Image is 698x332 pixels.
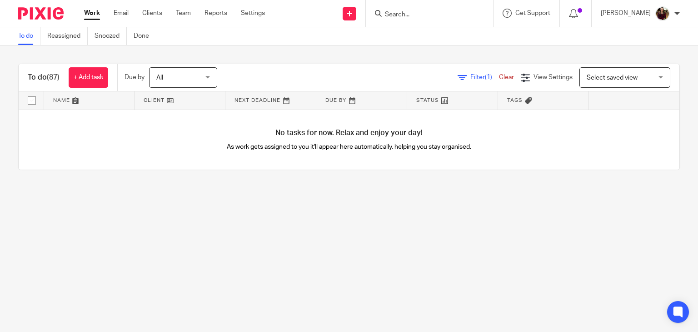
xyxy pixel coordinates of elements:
a: Clients [142,9,162,18]
a: To do [18,27,40,45]
a: Email [114,9,129,18]
span: Filter [470,74,499,80]
img: Pixie [18,7,64,20]
a: Settings [241,9,265,18]
img: MaxAcc_Sep21_ElliDeanPhoto_030.jpg [655,6,670,21]
a: Clear [499,74,514,80]
a: Done [134,27,156,45]
a: Work [84,9,100,18]
a: Team [176,9,191,18]
span: Tags [507,98,523,103]
a: + Add task [69,67,108,88]
a: Reports [204,9,227,18]
h1: To do [28,73,60,82]
span: Get Support [515,10,550,16]
span: (1) [485,74,492,80]
a: Snoozed [95,27,127,45]
span: Select saved view [587,75,638,81]
p: As work gets assigned to you it'll appear here automatically, helping you stay organised. [184,142,514,151]
span: All [156,75,163,81]
h4: No tasks for now. Relax and enjoy your day! [19,128,679,138]
span: View Settings [533,74,573,80]
span: (87) [47,74,60,81]
p: [PERSON_NAME] [601,9,651,18]
a: Reassigned [47,27,88,45]
input: Search [384,11,466,19]
p: Due by [125,73,145,82]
